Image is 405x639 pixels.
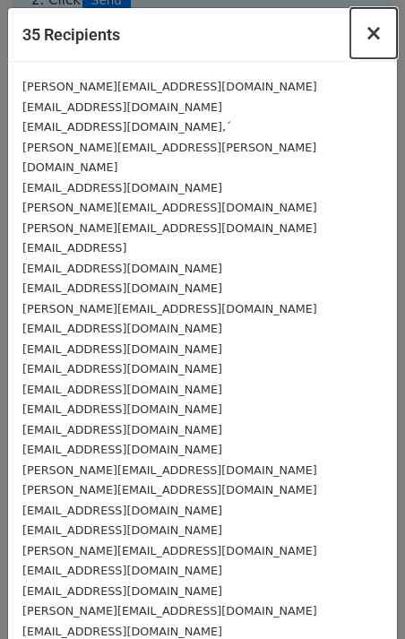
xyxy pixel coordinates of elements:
[22,383,222,396] small: [EMAIL_ADDRESS][DOMAIN_NAME]
[22,604,317,617] small: [PERSON_NAME][EMAIL_ADDRESS][DOMAIN_NAME]
[22,262,222,275] small: [EMAIL_ADDRESS][DOMAIN_NAME]
[22,483,317,497] small: [PERSON_NAME][EMAIL_ADDRESS][DOMAIN_NAME]
[22,523,222,537] small: [EMAIL_ADDRESS][DOMAIN_NAME]
[22,463,317,477] small: [PERSON_NAME][EMAIL_ADDRESS][DOMAIN_NAME]
[22,221,317,235] small: [PERSON_NAME][EMAIL_ADDRESS][DOMAIN_NAME]
[22,141,316,175] small: [PERSON_NAME][EMAIL_ADDRESS][PERSON_NAME][DOMAIN_NAME]
[22,443,222,456] small: [EMAIL_ADDRESS][DOMAIN_NAME]
[22,342,222,356] small: [EMAIL_ADDRESS][DOMAIN_NAME]
[22,100,222,114] small: [EMAIL_ADDRESS][DOMAIN_NAME]
[22,322,222,335] small: [EMAIL_ADDRESS][DOMAIN_NAME]
[22,80,317,93] small: [PERSON_NAME][EMAIL_ADDRESS][DOMAIN_NAME]
[22,625,222,638] small: [EMAIL_ADDRESS][DOMAIN_NAME]
[365,21,383,46] span: ×
[22,302,317,315] small: [PERSON_NAME][EMAIL_ADDRESS][DOMAIN_NAME]
[22,22,120,47] h5: 35 Recipients
[22,564,222,577] small: [EMAIL_ADDRESS][DOMAIN_NAME]
[22,201,317,214] small: [PERSON_NAME][EMAIL_ADDRESS][DOMAIN_NAME]
[22,544,317,557] small: [PERSON_NAME][EMAIL_ADDRESS][DOMAIN_NAME]
[22,362,222,376] small: [EMAIL_ADDRESS][DOMAIN_NAME]
[22,402,222,416] small: [EMAIL_ADDRESS][DOMAIN_NAME]
[22,423,222,436] small: [EMAIL_ADDRESS][DOMAIN_NAME]
[22,281,222,295] small: [EMAIL_ADDRESS][DOMAIN_NAME]
[22,504,222,517] small: [EMAIL_ADDRESS][DOMAIN_NAME]
[22,584,222,598] small: [EMAIL_ADDRESS][DOMAIN_NAME]
[315,553,405,639] iframe: Chat Widget
[350,8,397,58] button: Close
[22,181,222,194] small: [EMAIL_ADDRESS][DOMAIN_NAME]
[22,241,126,255] small: [EMAIL_ADDRESS]
[22,120,231,134] small: [EMAIL_ADDRESS][DOMAIN_NAME],´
